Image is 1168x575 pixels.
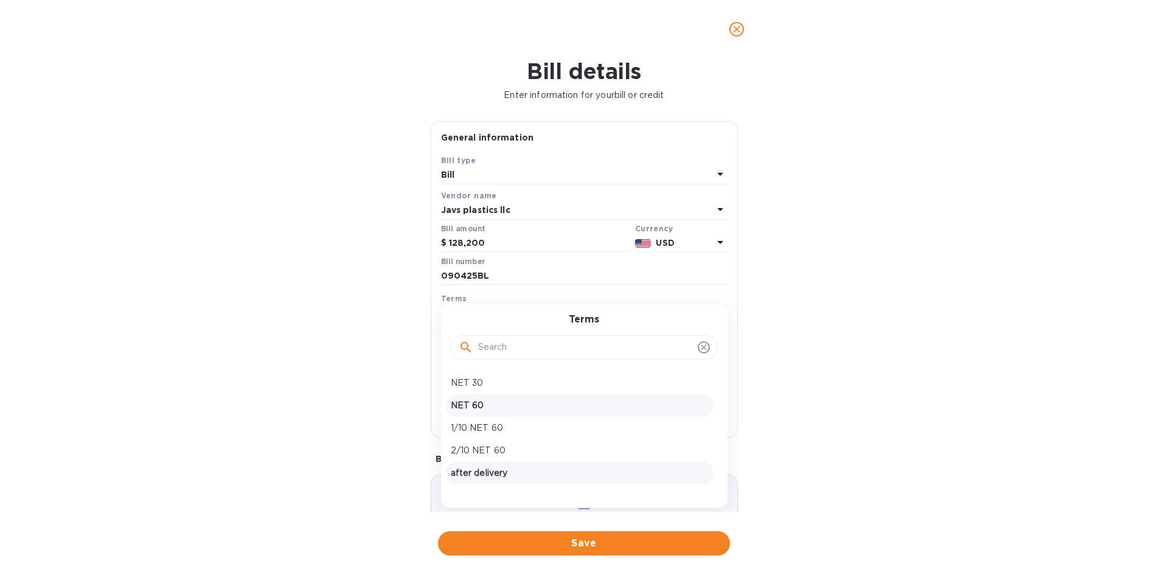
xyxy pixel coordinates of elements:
p: after delivery [451,467,708,479]
input: Search [478,338,693,357]
span: Save [448,536,720,551]
b: after delivery [441,308,503,318]
p: 1/10 NET 60 [451,422,708,434]
div: $ [441,234,449,253]
p: Bill image [436,453,733,465]
p: 2/10 NET 60 [451,444,708,457]
b: Bill [441,170,455,179]
b: USD [656,238,674,248]
label: Bill amount [441,225,485,232]
b: Javs plastics llc [441,205,510,215]
b: Currency [635,224,673,233]
b: General information [441,133,534,142]
p: NET 60 [451,399,708,412]
label: Bill number [441,258,485,265]
b: Terms [441,294,467,303]
b: Bill type [441,156,476,165]
button: Save [438,531,730,556]
p: Enter information for your bill or credit [10,89,1158,102]
button: close [722,15,751,44]
img: USD [635,239,652,248]
p: NET 30 [451,377,708,389]
input: $ Enter bill amount [449,234,630,253]
input: Enter bill number [441,267,728,285]
h3: Terms [569,314,599,326]
b: Vendor name [441,191,497,200]
h1: Bill details [10,58,1158,84]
